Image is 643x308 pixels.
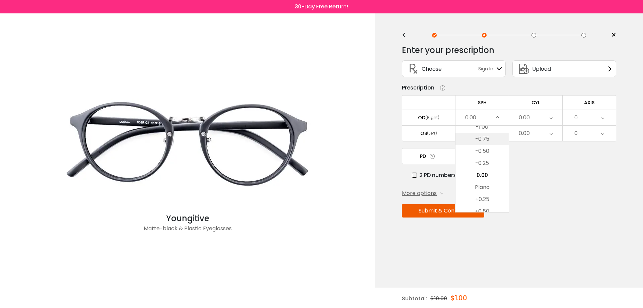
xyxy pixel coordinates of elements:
span: Sign In [478,65,497,72]
span: Upload [532,65,551,73]
div: Youngitive [54,212,321,225]
button: Submit & Continue [402,204,484,218]
td: CYL [509,95,563,110]
div: 0 [574,111,578,124]
td: SPH [455,95,509,110]
td: PD [402,148,455,164]
div: $1.00 [450,288,467,308]
div: Enter your prescription [402,44,494,57]
div: Prescription [402,84,434,92]
div: 0.00 [465,111,476,124]
div: < [402,33,412,38]
div: (Right) [425,115,439,121]
a: × [606,30,616,40]
div: 0.00 [519,127,530,140]
li: +0.25 [455,193,509,205]
span: Choose [422,65,442,73]
img: Matte-black Youngitive - Plastic Eyeglasses [54,78,321,212]
label: 2 PD numbers [412,171,456,179]
div: Matte-black & Plastic Eyeglasses [54,225,321,238]
span: More options [402,189,437,197]
li: Plano [455,181,509,193]
span: × [611,30,616,40]
li: -0.50 [455,145,509,157]
div: OS [420,130,427,136]
div: 0.00 [519,111,530,124]
div: OD [418,115,425,121]
div: 0 [574,127,578,140]
li: +0.50 [455,205,509,218]
li: 0.00 [455,169,509,181]
li: -0.25 [455,157,509,169]
li: -1.00 [455,121,509,133]
td: AXIS [563,95,616,110]
li: -0.75 [455,133,509,145]
div: (Left) [427,130,437,136]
